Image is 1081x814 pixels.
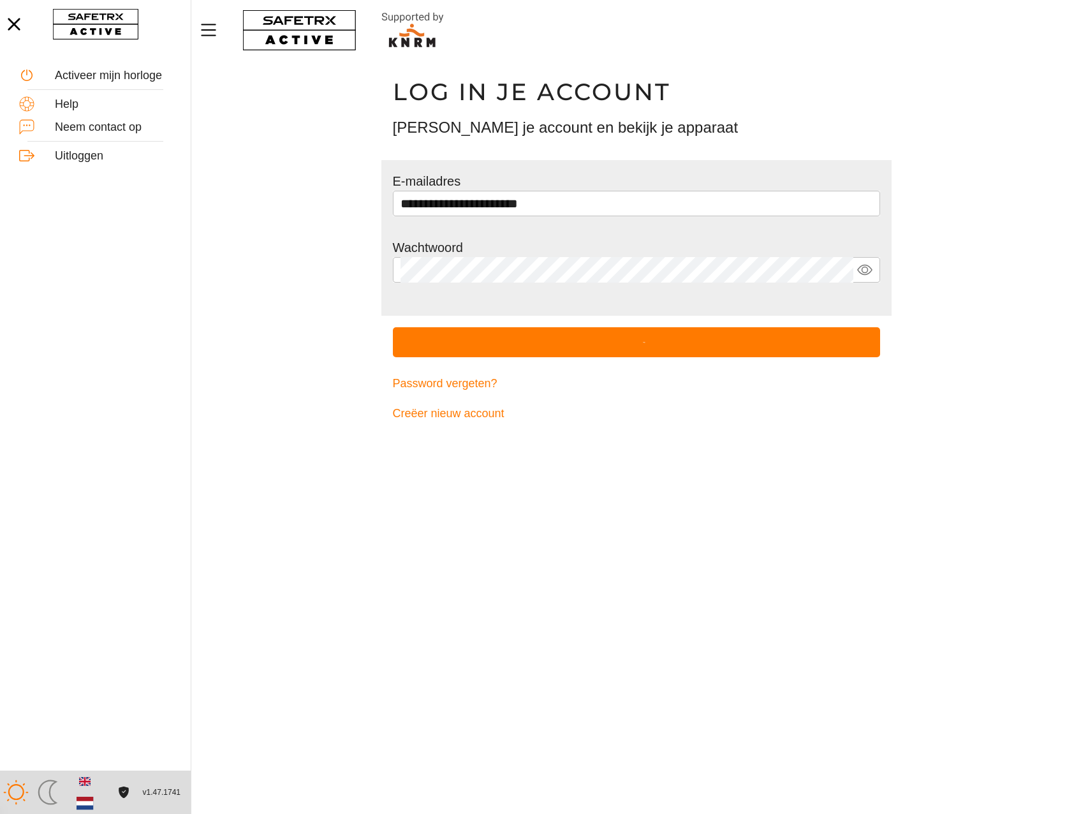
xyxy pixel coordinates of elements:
[19,96,34,112] img: Help.svg
[55,149,172,163] div: Uitloggen
[393,241,463,255] label: Wachtwoord
[393,117,880,138] h3: [PERSON_NAME] je account en bekijk je apparaat
[115,787,132,797] a: Licentieovereenkomst
[198,17,230,43] button: Menu
[55,98,172,112] div: Help
[393,374,497,394] span: Password vergeten?
[3,780,29,805] img: ModeLight.svg
[79,776,91,787] img: en.svg
[77,795,94,812] img: nl.svg
[55,121,172,135] div: Neem contact op
[393,399,880,429] a: Creëer nieuw account
[35,780,61,805] img: ModeDark.svg
[367,10,459,51] img: RescueLogo.svg
[143,786,180,799] span: v1.47.1741
[393,174,461,188] label: E-mailadres
[393,369,880,399] a: Password vergeten?
[55,69,172,83] div: Activeer mijn horloge
[401,191,872,216] input: Open Keeper Popup
[74,771,96,792] button: Engels
[135,782,188,803] button: v1.47.1741
[74,792,96,814] button: Nederlands
[393,77,880,107] h1: Log in je account
[401,257,853,283] input: Open Keeper Popup
[19,119,34,135] img: ContactUs.svg
[393,404,504,424] span: Creëer nieuw account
